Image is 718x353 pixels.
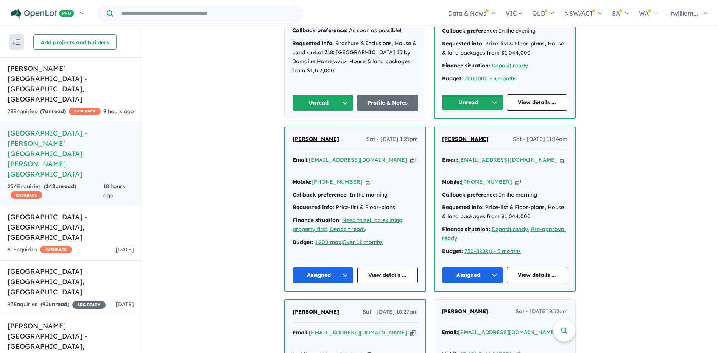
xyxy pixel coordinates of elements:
a: View details ... [357,267,418,283]
strong: Requested info: [442,40,484,47]
button: Unread [442,94,503,111]
span: [DATE] [116,301,134,308]
strong: Callback preference: [292,27,347,34]
div: 97 Enquir ies [8,300,106,309]
span: [PERSON_NAME] [442,136,489,142]
button: Unread [292,95,354,111]
span: 91 [42,301,48,308]
a: [PERSON_NAME] [442,135,489,144]
a: Deposit ready, Pre-approval ready [442,226,566,242]
a: 700000 [464,75,484,82]
input: Try estate name, suburb, builder or developer [115,5,301,22]
span: 9 hours ago [103,108,134,115]
a: Over 12 months [343,239,383,245]
div: In the morning [293,191,418,200]
strong: Email: [293,156,309,163]
h5: [GEOGRAPHIC_DATA] - [GEOGRAPHIC_DATA] , [GEOGRAPHIC_DATA] [8,266,134,297]
span: [PERSON_NAME] [442,308,488,315]
span: 7 [42,108,45,115]
a: [PHONE_NUMBER] [461,178,512,185]
div: | [293,238,418,247]
strong: ( unread) [40,301,69,308]
span: Sat - [DATE] 8:52am [516,307,568,316]
span: Sat - [DATE] 1:21pm [366,135,418,144]
strong: Email: [293,329,309,336]
strong: Requested info: [293,204,334,211]
a: 1.200 max [315,239,341,245]
a: [EMAIL_ADDRESS][DOMAIN_NAME] [309,329,407,336]
strong: Callback preference: [293,191,348,198]
div: 73 Enquir ies [8,107,101,116]
div: Price-list & Floor-plans [293,203,418,212]
span: CASHBACK [69,108,101,115]
span: [DATE] [116,246,134,253]
span: CASHBACK [40,246,72,253]
div: Price-list & Floor-plans, House & land packages from $1,044,000 [442,203,567,221]
strong: Budget: [293,239,313,245]
div: As soon as possible! [292,26,418,35]
a: 750-820k [464,248,489,255]
h5: [GEOGRAPHIC_DATA] - [GEOGRAPHIC_DATA] , [GEOGRAPHIC_DATA] [8,212,134,242]
span: 18 hours ago [103,183,125,199]
button: Assigned [293,267,354,283]
span: Sat - [DATE] 11:14am [513,135,567,144]
span: [PERSON_NAME] [293,308,339,315]
button: Copy [515,178,521,186]
a: [EMAIL_ADDRESS][DOMAIN_NAME] [458,156,557,163]
a: View details ... [507,94,568,111]
button: Copy [410,329,416,337]
span: 35 % READY [72,301,106,309]
span: CASHBACK [11,191,42,199]
h5: [PERSON_NAME][GEOGRAPHIC_DATA] - [GEOGRAPHIC_DATA] , [GEOGRAPHIC_DATA] [8,63,134,104]
a: Deposit ready [492,62,528,69]
a: 1 - 3 months [486,75,517,82]
button: Copy [560,156,565,164]
strong: Finance situation: [293,217,341,223]
u: Need to sell an existing property first, Deposit ready [293,217,402,233]
div: In the morning [442,191,567,200]
span: 142 [46,183,55,190]
a: [PERSON_NAME] [442,307,488,316]
strong: Email: [442,156,458,163]
span: twilliam... [671,9,698,17]
strong: Finance situation: [442,226,490,233]
a: [PERSON_NAME] [293,308,339,317]
div: | [442,74,567,83]
h5: [GEOGRAPHIC_DATA] - [PERSON_NAME][GEOGRAPHIC_DATA][PERSON_NAME] , [GEOGRAPHIC_DATA] [8,128,134,179]
strong: Finance situation: [442,62,490,69]
strong: Budget: [442,248,463,255]
span: Sat - [DATE] 10:27am [363,308,418,317]
button: Assigned [442,267,503,283]
div: Price-list & Floor-plans, House & land packages from $1,044,000 [442,39,567,58]
div: 81 Enquir ies [8,245,72,255]
button: Add projects and builders [33,34,117,50]
a: [PHONE_NUMBER] [311,178,363,185]
img: Openlot PRO Logo White [11,9,74,19]
button: Copy [410,156,416,164]
button: Copy [366,178,371,186]
strong: Mobile: [442,178,461,185]
strong: Callback preference: [442,191,497,198]
a: View details ... [507,267,568,283]
div: In the evening [442,27,567,36]
span: [PERSON_NAME] [293,136,339,142]
a: 1 - 3 months [490,248,521,255]
a: [EMAIL_ADDRESS][DOMAIN_NAME] [309,156,407,163]
strong: Callback preference: [442,27,497,34]
strong: Requested info: [292,40,334,47]
strong: Email: [442,329,458,336]
strong: Requested info: [442,204,484,211]
div: | [442,247,567,256]
a: [PERSON_NAME] [293,135,339,144]
strong: ( unread) [44,183,76,190]
div: 254 Enquir ies [8,182,103,200]
a: [EMAIL_ADDRESS][DOMAIN_NAME] [458,329,556,336]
